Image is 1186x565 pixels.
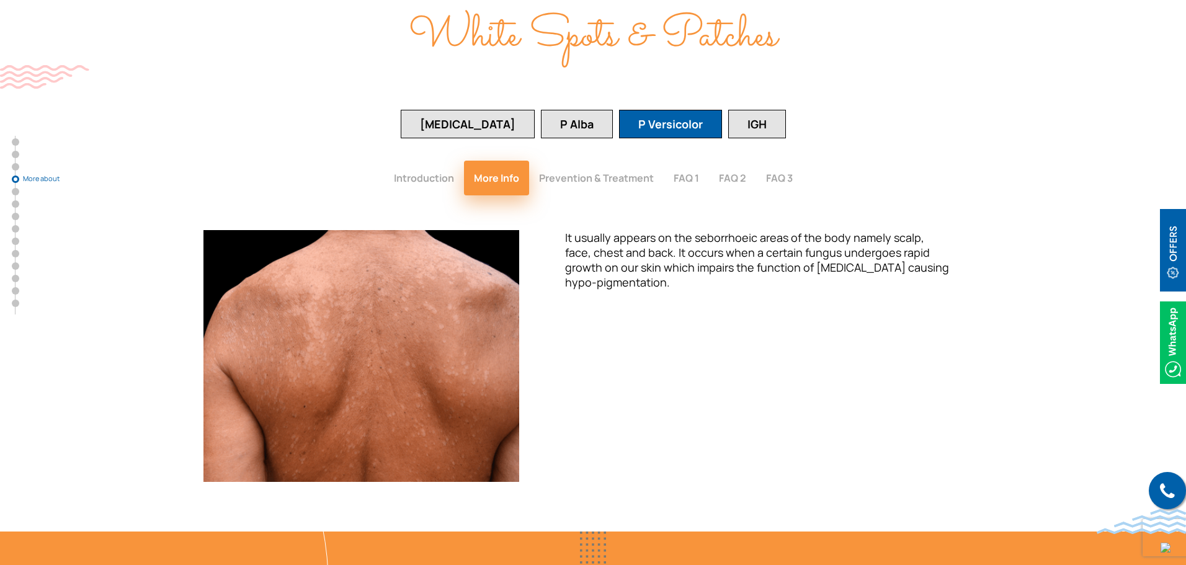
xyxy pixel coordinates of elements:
button: [MEDICAL_DATA] [401,110,535,138]
a: More about [12,176,19,183]
button: Introduction [384,161,464,195]
a: Whatsappicon [1160,334,1186,348]
img: bluewave [1097,509,1186,534]
button: P Alba [541,110,613,138]
span: White Spots & Patches [409,4,777,69]
img: Whatsappicon [1160,301,1186,384]
img: offerBt [1160,209,1186,291]
button: Prevention & Treatment [529,161,664,195]
button: IGH [728,110,786,138]
img: up-blue-arrow.svg [1161,543,1170,553]
span: More about [23,175,85,182]
button: FAQ 2 [709,161,756,195]
button: P Versicolor [619,110,722,138]
button: FAQ 1 [664,161,709,195]
button: FAQ 3 [756,161,803,195]
button: More Info [464,161,529,195]
span: It usually appears on the seborrhoeic areas of the body namely scalp, face, chest and back. It oc... [565,230,949,290]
